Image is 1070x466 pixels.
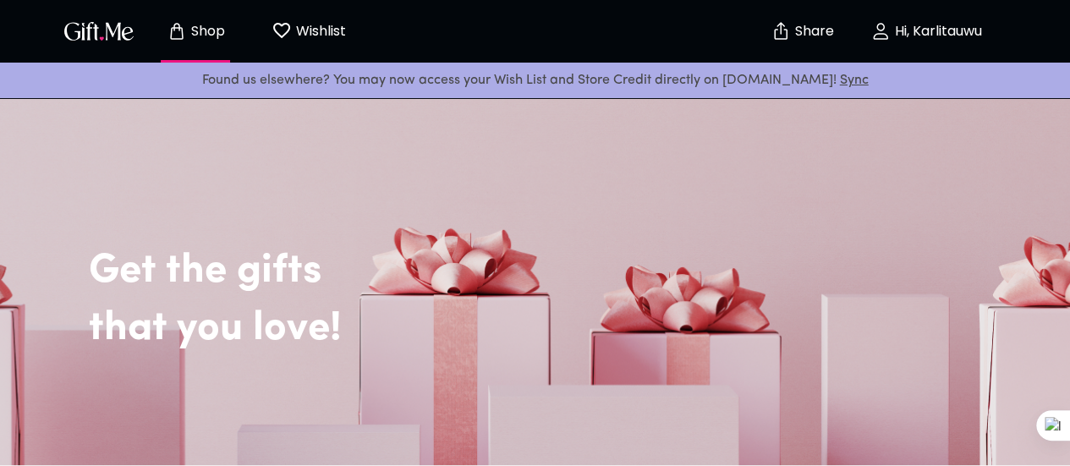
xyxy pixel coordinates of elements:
[292,20,346,42] p: Wishlist
[59,21,139,41] button: GiftMe Logo
[262,4,355,58] button: Wishlist page
[14,69,1056,91] p: Found us elsewhere? You may now access your Wish List and Store Credit directly on [DOMAIN_NAME]!
[840,74,869,87] a: Sync
[89,196,1057,296] h2: Get the gifts
[772,2,831,61] button: Share
[187,25,225,39] p: Shop
[791,25,834,39] p: Share
[89,304,1057,354] h2: that you love!
[61,19,137,43] img: GiftMe Logo
[842,4,1011,58] button: Hi, Karlitauwu
[149,4,242,58] button: Store page
[771,21,791,41] img: secure
[891,25,982,39] p: Hi, Karlitauwu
